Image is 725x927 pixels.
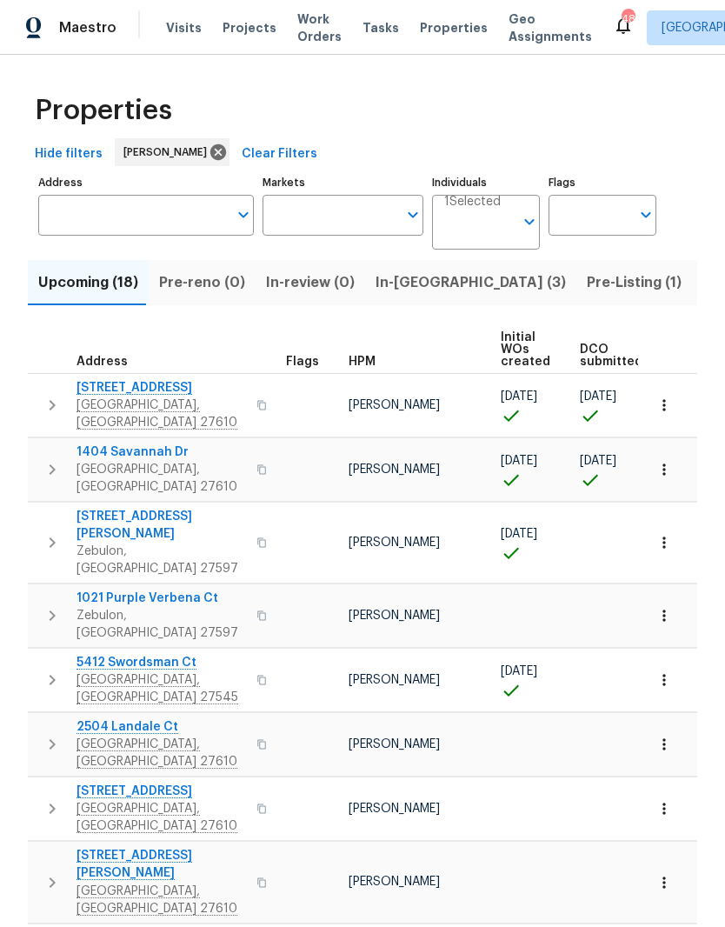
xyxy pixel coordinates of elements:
[76,461,246,496] span: [GEOGRAPHIC_DATA], [GEOGRAPHIC_DATA] 27610
[76,590,246,607] span: 1021 Purple Verbena Ct
[349,463,440,476] span: [PERSON_NAME]
[420,19,488,37] span: Properties
[349,803,440,815] span: [PERSON_NAME]
[38,270,138,295] span: Upcoming (18)
[59,19,116,37] span: Maestro
[76,443,246,461] span: 1404 Savannah Dr
[242,143,317,165] span: Clear Filters
[349,876,440,888] span: [PERSON_NAME]
[166,19,202,37] span: Visits
[38,177,254,188] label: Address
[159,270,245,295] span: Pre-reno (0)
[35,143,103,165] span: Hide filters
[517,210,542,234] button: Open
[115,138,229,166] div: [PERSON_NAME]
[231,203,256,227] button: Open
[580,455,616,467] span: [DATE]
[501,665,537,677] span: [DATE]
[401,203,425,227] button: Open
[349,610,440,622] span: [PERSON_NAME]
[362,22,399,34] span: Tasks
[349,356,376,368] span: HPM
[580,343,642,368] span: DCO submitted
[501,390,537,403] span: [DATE]
[76,607,246,642] span: Zebulon, [GEOGRAPHIC_DATA] 27597
[376,270,566,295] span: In-[GEOGRAPHIC_DATA] (3)
[444,195,501,210] span: 1 Selected
[349,399,440,411] span: [PERSON_NAME]
[266,270,355,295] span: In-review (0)
[587,270,682,295] span: Pre-Listing (1)
[349,674,440,686] span: [PERSON_NAME]
[501,455,537,467] span: [DATE]
[123,143,214,161] span: [PERSON_NAME]
[286,356,319,368] span: Flags
[622,10,634,28] div: 48
[263,177,424,188] label: Markets
[76,356,128,368] span: Address
[432,177,540,188] label: Individuals
[349,738,440,750] span: [PERSON_NAME]
[509,10,592,45] span: Geo Assignments
[501,528,537,540] span: [DATE]
[580,390,616,403] span: [DATE]
[501,331,550,368] span: Initial WOs created
[35,102,172,119] span: Properties
[76,543,246,577] span: Zebulon, [GEOGRAPHIC_DATA] 27597
[349,537,440,549] span: [PERSON_NAME]
[297,10,342,45] span: Work Orders
[76,508,246,543] span: [STREET_ADDRESS][PERSON_NAME]
[549,177,656,188] label: Flags
[235,138,324,170] button: Clear Filters
[28,138,110,170] button: Hide filters
[223,19,276,37] span: Projects
[634,203,658,227] button: Open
